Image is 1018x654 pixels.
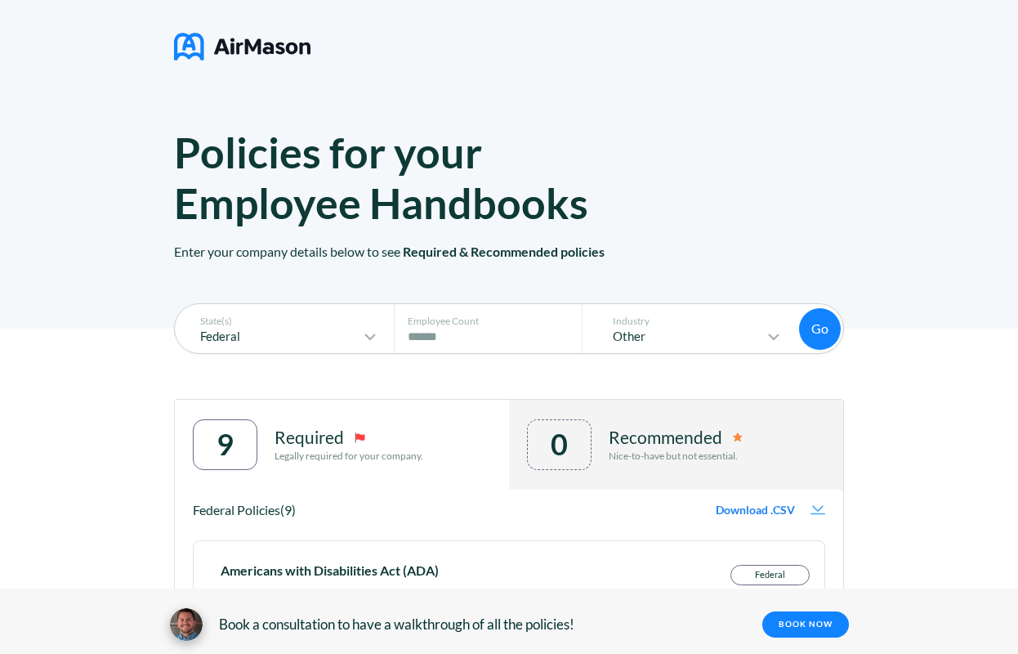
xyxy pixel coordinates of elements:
[762,611,849,638] a: BOOK NOW
[551,428,568,461] div: 0
[221,565,703,576] div: Americans with Disabilities Act (ADA)
[810,505,825,515] img: download-icon
[609,450,743,462] p: Nice-to-have but not essential.
[355,432,365,443] img: required-icon
[217,428,234,461] div: 9
[596,329,764,343] p: Other
[609,428,722,447] p: Recommended
[275,428,344,447] p: Required
[731,566,809,585] p: Federal
[174,26,310,67] img: logo
[596,316,784,327] p: Industry
[174,127,653,228] h1: Policies for your Employee Handbooks
[193,502,280,517] span: Federal Policies
[733,432,743,442] img: remmended-icon
[221,576,703,619] div: An ADA policy ensures compliance with the Americans with Disabilities Act, promoting accessibilit...
[174,228,844,329] p: Enter your company details below to see
[408,316,578,327] p: Employee Count
[403,244,605,259] span: Required & Recommended policies
[799,308,841,350] button: Go
[184,329,360,343] p: Federal
[219,616,574,633] span: Book a consultation to have a walkthrough of all the policies!
[184,316,380,327] p: State(s)
[280,502,296,517] span: (9)
[716,504,795,517] span: Download .CSV
[170,608,203,641] img: avatar
[275,450,423,462] p: Legally required for your company.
